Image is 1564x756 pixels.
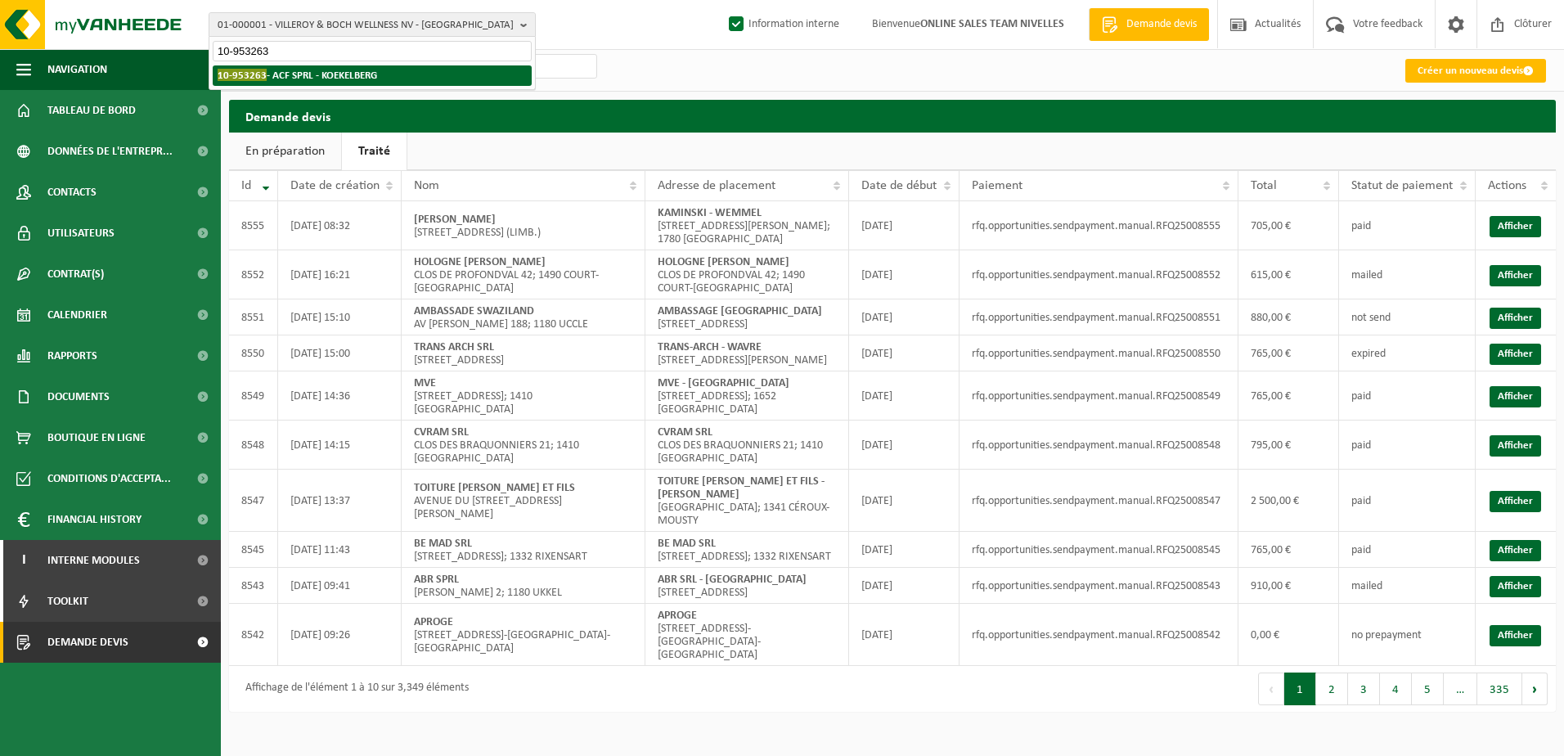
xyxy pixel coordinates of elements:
[47,49,107,90] span: Navigation
[402,470,645,532] td: AVENUE DU [STREET_ADDRESS][PERSON_NAME]
[658,341,762,353] strong: TRANS-ARCH - WAVRE
[658,207,762,219] strong: KAMINSKI - WEMMEL
[342,133,407,170] a: Traité
[229,568,278,604] td: 8543
[972,179,1022,192] span: Paiement
[1351,439,1371,452] span: paid
[658,305,822,317] strong: AMBASSAGE [GEOGRAPHIC_DATA]
[402,371,645,421] td: [STREET_ADDRESS]; 1410 [GEOGRAPHIC_DATA]
[1238,470,1339,532] td: 2 500,00 €
[414,574,459,586] strong: ABR SPRL
[960,470,1238,532] td: rfq.opportunities.sendpayment.manual.RFQ25008547
[645,299,849,335] td: [STREET_ADDRESS]
[645,250,849,299] td: CLOS DE PROFONDVAL 42; 1490 COURT-[GEOGRAPHIC_DATA]
[229,299,278,335] td: 8551
[16,540,31,581] span: I
[960,568,1238,604] td: rfq.opportunities.sendpayment.manual.RFQ25008543
[1490,576,1541,597] a: Afficher
[1490,625,1541,646] a: Afficher
[1238,299,1339,335] td: 880,00 €
[278,604,402,666] td: [DATE] 09:26
[1490,540,1541,561] a: Afficher
[960,532,1238,568] td: rfq.opportunities.sendpayment.manual.RFQ25008545
[229,604,278,666] td: 8542
[645,371,849,421] td: [STREET_ADDRESS]; 1652 [GEOGRAPHIC_DATA]
[402,532,645,568] td: [STREET_ADDRESS]; 1332 RIXENSART
[229,335,278,371] td: 8550
[1490,435,1541,457] a: Afficher
[218,13,514,38] span: 01-000001 - VILLEROY & BOCH WELLNESS NV - [GEOGRAPHIC_DATA]
[414,256,546,268] strong: HOLOGNE [PERSON_NAME]
[1238,421,1339,470] td: 795,00 €
[1089,8,1209,41] a: Demande devis
[849,371,960,421] td: [DATE]
[47,458,171,499] span: Conditions d'accepta...
[278,250,402,299] td: [DATE] 16:21
[960,299,1238,335] td: rfq.opportunities.sendpayment.manual.RFQ25008551
[1238,335,1339,371] td: 765,00 €
[920,18,1064,30] strong: ONLINE SALES TEAM NIVELLES
[402,421,645,470] td: CLOS DES BRAQUONNIERS 21; 1410 [GEOGRAPHIC_DATA]
[402,335,645,371] td: [STREET_ADDRESS]
[47,581,88,622] span: Toolkit
[1490,265,1541,286] a: Afficher
[213,41,532,61] input: Chercher des succursales liées
[47,213,115,254] span: Utilisateurs
[658,574,807,586] strong: ABR SRL - [GEOGRAPHIC_DATA]
[278,532,402,568] td: [DATE] 11:43
[1488,179,1526,192] span: Actions
[645,568,849,604] td: [STREET_ADDRESS]
[209,12,536,37] button: 01-000001 - VILLEROY & BOCH WELLNESS NV - [GEOGRAPHIC_DATA]
[290,179,380,192] span: Date de création
[658,475,825,501] strong: TOITURE [PERSON_NAME] ET FILS - [PERSON_NAME]
[1351,312,1391,324] span: not send
[849,568,960,604] td: [DATE]
[849,250,960,299] td: [DATE]
[278,568,402,604] td: [DATE] 09:41
[241,179,251,192] span: Id
[229,100,1556,132] h2: Demande devis
[414,377,436,389] strong: MVE
[414,426,469,439] strong: CVRAM SRL
[960,201,1238,250] td: rfq.opportunities.sendpayment.manual.RFQ25008555
[229,133,341,170] a: En préparation
[402,568,645,604] td: [PERSON_NAME] 2; 1180 UKKEL
[414,616,453,628] strong: APROGE
[1238,201,1339,250] td: 705,00 €
[645,532,849,568] td: [STREET_ADDRESS]; 1332 RIXENSART
[1522,673,1548,705] button: Next
[229,371,278,421] td: 8549
[645,335,849,371] td: [STREET_ADDRESS][PERSON_NAME]
[861,179,937,192] span: Date de début
[658,256,789,268] strong: HOLOGNE [PERSON_NAME]
[414,179,439,192] span: Nom
[47,335,97,376] span: Rapports
[278,335,402,371] td: [DATE] 15:00
[1405,59,1546,83] a: Créer un nouveau devis
[1351,179,1453,192] span: Statut de paiement
[47,254,104,295] span: Contrat(s)
[960,250,1238,299] td: rfq.opportunities.sendpayment.manual.RFQ25008552
[1444,673,1477,705] span: …
[47,417,146,458] span: Boutique en ligne
[47,622,128,663] span: Demande devis
[849,532,960,568] td: [DATE]
[47,540,140,581] span: Interne modules
[229,470,278,532] td: 8547
[1351,629,1422,641] span: no prepayment
[47,90,136,131] span: Tableau de bord
[229,421,278,470] td: 8548
[1351,544,1371,556] span: paid
[1490,216,1541,237] a: Afficher
[278,371,402,421] td: [DATE] 14:36
[960,371,1238,421] td: rfq.opportunities.sendpayment.manual.RFQ25008549
[645,470,849,532] td: [GEOGRAPHIC_DATA]; 1341 CÉROUX-MOUSTY
[849,604,960,666] td: [DATE]
[645,421,849,470] td: CLOS DES BRAQUONNIERS 21; 1410 [GEOGRAPHIC_DATA]
[849,201,960,250] td: [DATE]
[1122,16,1201,33] span: Demande devis
[658,426,712,439] strong: CVRAM SRL
[47,499,142,540] span: Financial History
[1238,604,1339,666] td: 0,00 €
[414,341,494,353] strong: TRANS ARCH SRL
